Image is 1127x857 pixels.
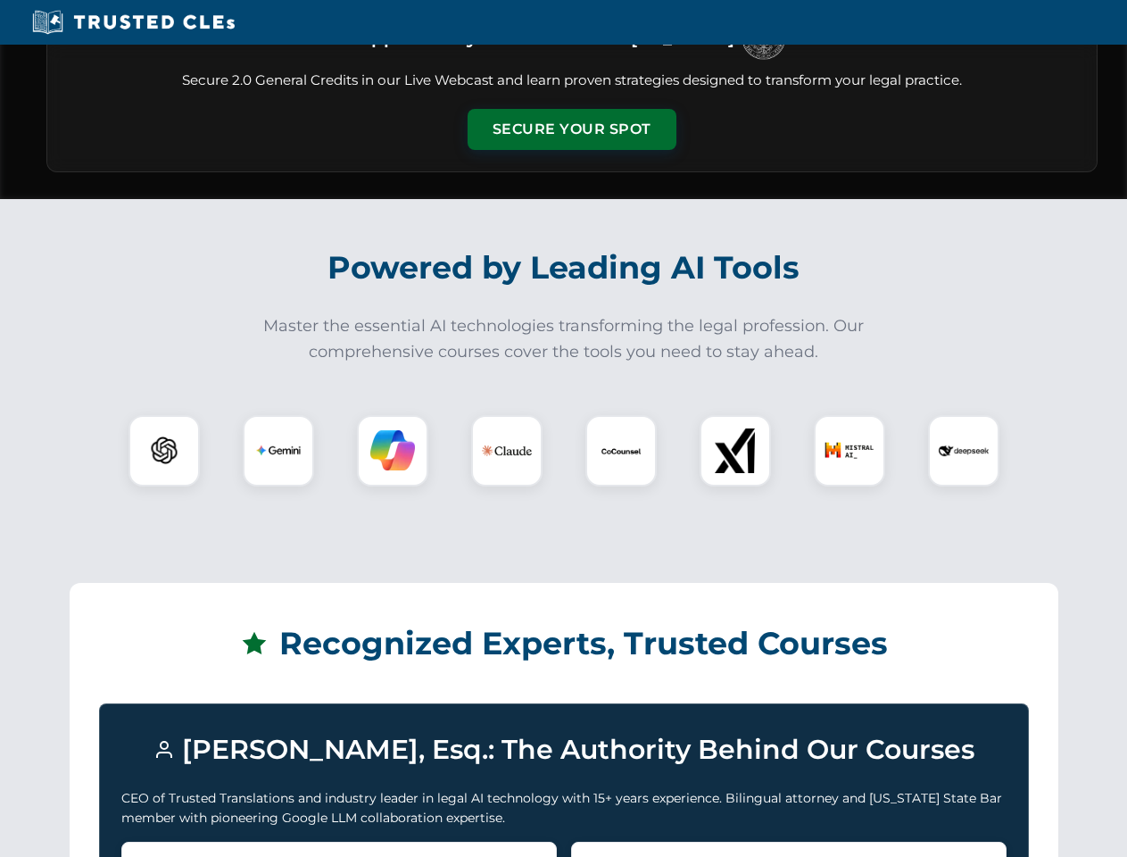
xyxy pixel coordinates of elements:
[138,425,190,477] img: ChatGPT Logo
[121,788,1007,828] p: CEO of Trusted Translations and industry leader in legal AI technology with 15+ years experience....
[814,415,885,487] div: Mistral AI
[252,313,876,365] p: Master the essential AI technologies transforming the legal profession. Our comprehensive courses...
[99,612,1029,675] h2: Recognized Experts, Trusted Courses
[468,109,676,150] button: Secure Your Spot
[700,415,771,487] div: xAI
[939,426,989,476] img: DeepSeek Logo
[69,71,1075,91] p: Secure 2.0 General Credits in our Live Webcast and learn proven strategies designed to transform ...
[928,415,999,487] div: DeepSeek
[27,9,240,36] img: Trusted CLEs
[357,415,428,487] div: Copilot
[585,415,657,487] div: CoCounsel
[482,426,532,476] img: Claude Logo
[70,237,1058,299] h2: Powered by Leading AI Tools
[128,415,200,487] div: ChatGPT
[370,428,415,473] img: Copilot Logo
[471,415,543,487] div: Claude
[243,415,314,487] div: Gemini
[121,726,1007,774] h3: [PERSON_NAME], Esq.: The Authority Behind Our Courses
[599,428,643,473] img: CoCounsel Logo
[713,428,758,473] img: xAI Logo
[256,428,301,473] img: Gemini Logo
[825,426,874,476] img: Mistral AI Logo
